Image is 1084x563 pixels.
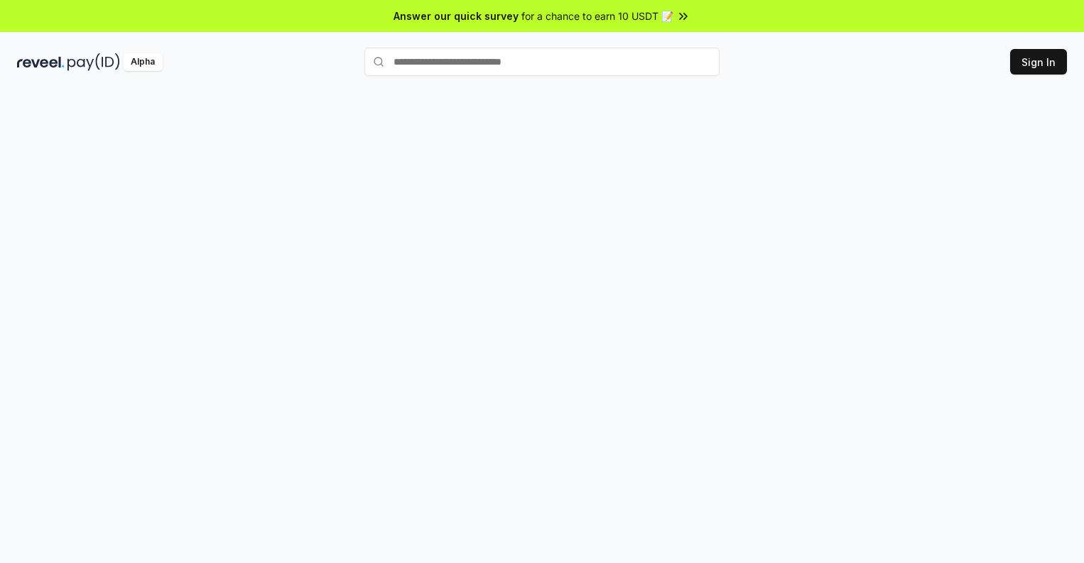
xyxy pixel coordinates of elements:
[1010,49,1067,75] button: Sign In
[67,53,120,71] img: pay_id
[123,53,163,71] div: Alpha
[17,53,65,71] img: reveel_dark
[394,9,519,23] span: Answer our quick survey
[521,9,673,23] span: for a chance to earn 10 USDT 📝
